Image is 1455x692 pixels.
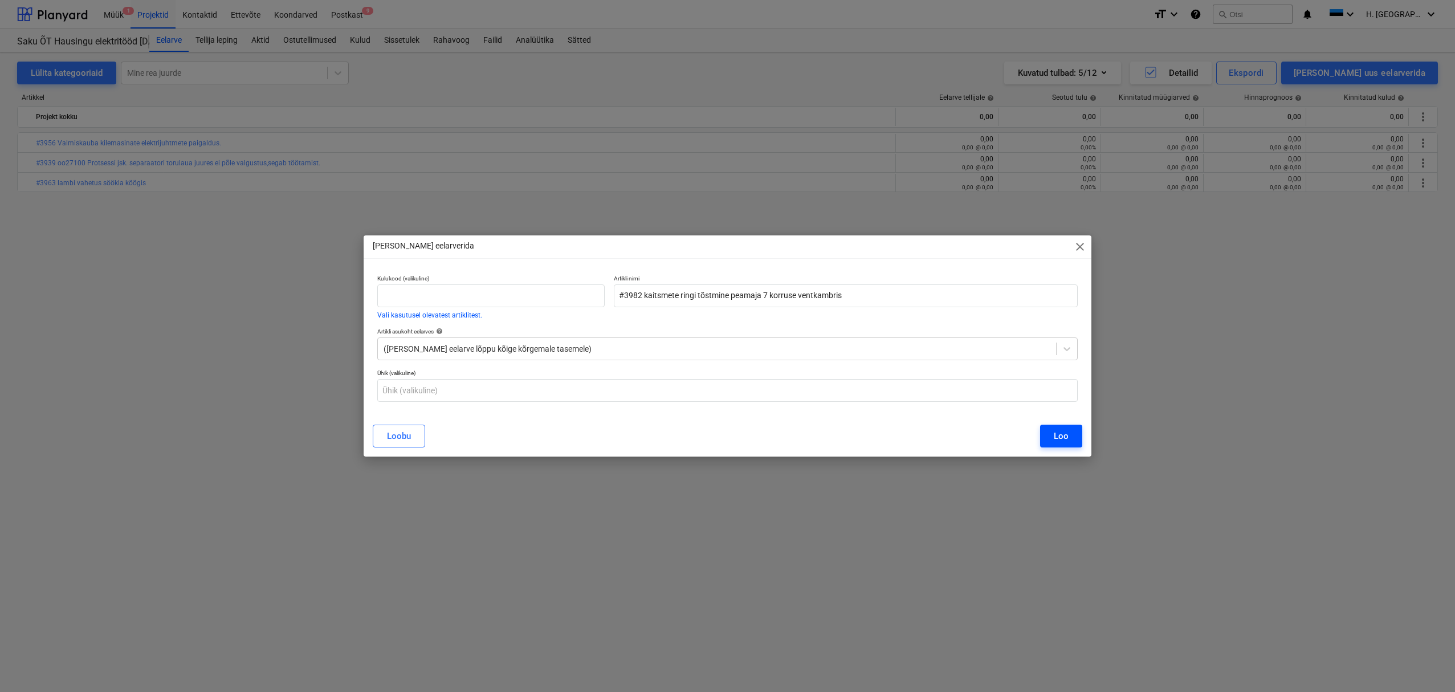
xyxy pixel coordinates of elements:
p: Artikli nimi [614,275,1078,284]
p: Ühik (valikuline) [377,369,1078,379]
input: Ühik (valikuline) [377,379,1078,402]
button: Loobu [373,425,425,447]
p: Kulukood (valikuline) [377,275,605,284]
div: Loo [1054,429,1069,443]
button: Vali kasutusel olevatest artiklitest. [377,312,482,319]
span: help [434,328,443,335]
p: [PERSON_NAME] eelarverida [373,240,474,252]
button: Loo [1040,425,1082,447]
div: Loobu [387,429,411,443]
span: close [1073,240,1087,254]
div: Artikli asukoht eelarves [377,328,1078,335]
